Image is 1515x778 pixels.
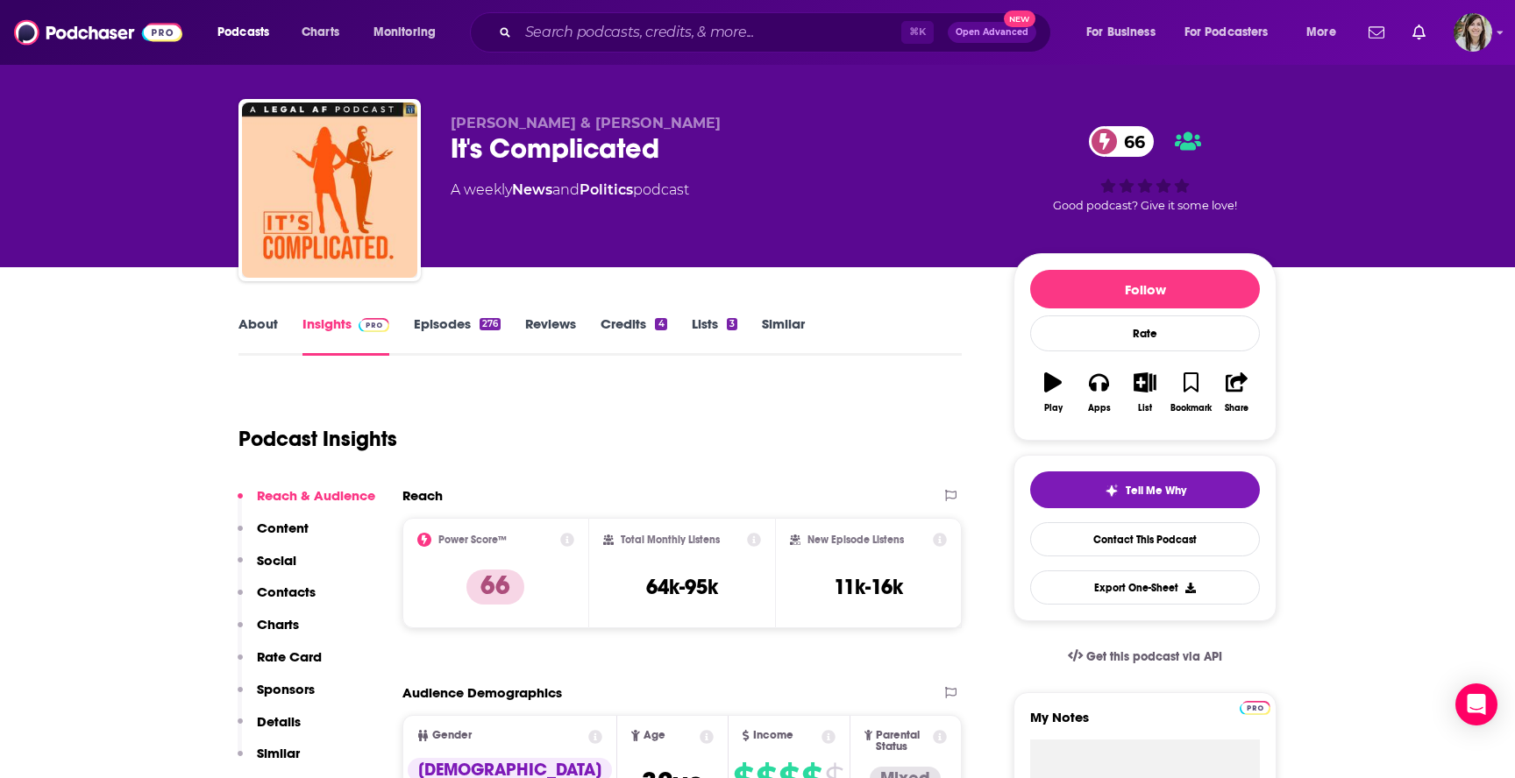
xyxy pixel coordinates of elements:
button: open menu [205,18,292,46]
span: Monitoring [373,20,436,45]
button: Similar [238,745,300,777]
a: Politics [580,181,633,198]
h2: Total Monthly Listens [621,534,720,546]
button: Bookmark [1168,361,1213,424]
div: Bookmark [1170,403,1212,414]
button: Share [1214,361,1260,424]
span: ⌘ K [901,21,934,44]
span: For Podcasters [1184,20,1269,45]
button: Apps [1076,361,1121,424]
img: Podchaser - Follow, Share and Rate Podcasts [14,16,182,49]
a: News [512,181,552,198]
button: open menu [1074,18,1177,46]
button: Show profile menu [1454,13,1492,52]
a: About [238,315,278,356]
a: 66 [1089,126,1154,157]
div: Rate [1030,315,1260,351]
p: Content [257,520,309,536]
span: Tell Me Why [1126,484,1186,498]
div: Search podcasts, credits, & more... [487,12,1068,53]
h2: Power Score™ [438,534,507,546]
h2: Audience Demographics [402,684,562,701]
a: Credits4 [601,315,666,356]
a: Charts [290,18,350,46]
a: Episodes276 [414,315,501,356]
h2: New Episode Listens [807,534,904,546]
div: A weekly podcast [451,180,689,201]
span: Charts [302,20,339,45]
button: tell me why sparkleTell Me Why [1030,471,1260,508]
button: Contacts [238,583,316,616]
button: List [1122,361,1168,424]
a: Get this podcast via API [1054,635,1236,678]
span: Good podcast? Give it some love! [1053,199,1237,212]
h3: 64k-95k [646,574,718,600]
button: Play [1030,361,1076,424]
div: Share [1225,403,1248,414]
div: Open Intercom Messenger [1455,683,1497,725]
span: More [1306,20,1336,45]
img: tell me why sparkle [1105,484,1119,498]
div: List [1138,403,1152,414]
a: Contact This Podcast [1030,522,1260,556]
h2: Reach [402,487,443,504]
div: 66Good podcast? Give it some love! [1014,115,1277,223]
span: [PERSON_NAME] & [PERSON_NAME] [451,115,721,131]
span: New [1004,11,1035,27]
span: and [552,181,580,198]
a: Similar [762,315,805,356]
button: Reach & Audience [238,487,375,520]
button: Export One-Sheet [1030,570,1260,605]
span: 66 [1106,126,1154,157]
a: Pro website [1240,698,1270,715]
p: Details [257,713,301,730]
div: Apps [1088,403,1111,414]
button: Social [238,552,296,584]
input: Search podcasts, credits, & more... [518,18,901,46]
div: 276 [480,318,501,330]
p: Similar [257,745,300,761]
span: Gender [432,730,472,741]
p: Sponsors [257,681,315,697]
button: open menu [361,18,459,46]
img: Podchaser Pro [359,318,389,332]
h3: 11k-16k [834,574,903,600]
button: Details [238,713,301,746]
button: open menu [1294,18,1358,46]
span: Age [644,730,665,741]
p: Rate Card [257,648,322,665]
p: Reach & Audience [257,487,375,504]
button: Follow [1030,270,1260,308]
div: Play [1044,403,1063,414]
button: open menu [1173,18,1294,46]
button: Sponsors [238,681,315,713]
img: Podchaser Pro [1240,701,1270,715]
a: Lists3 [692,315,737,356]
p: Social [257,552,296,569]
button: Rate Card [238,648,322,681]
span: Podcasts [217,20,269,45]
p: 66 [466,569,524,605]
button: Charts [238,616,299,648]
h1: Podcast Insights [238,426,397,452]
img: User Profile [1454,13,1492,52]
button: Open AdvancedNew [948,22,1036,43]
button: Content [238,520,309,552]
a: Show notifications dropdown [1405,18,1433,47]
label: My Notes [1030,709,1260,739]
img: It's Complicated [242,103,417,278]
a: InsightsPodchaser Pro [302,315,389,356]
span: Income [753,730,793,741]
div: 4 [655,318,666,330]
p: Contacts [257,583,316,600]
a: Show notifications dropdown [1362,18,1391,47]
a: Reviews [525,315,576,356]
span: Open Advanced [956,28,1028,37]
span: Logged in as devinandrade [1454,13,1492,52]
span: Get this podcast via API [1086,649,1222,664]
span: Parental Status [876,730,929,753]
p: Charts [257,616,299,633]
span: For Business [1086,20,1156,45]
